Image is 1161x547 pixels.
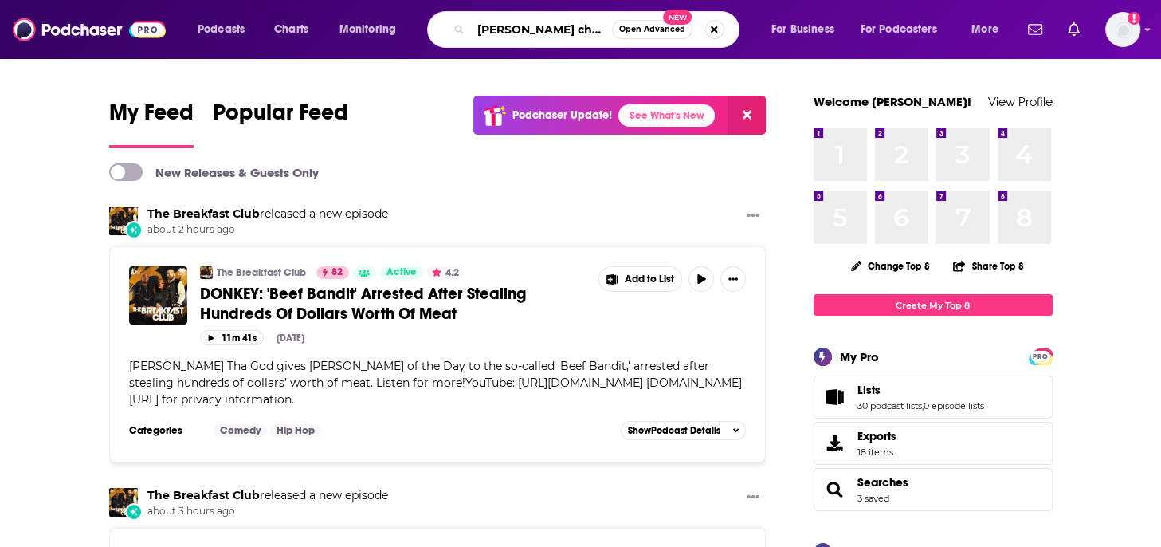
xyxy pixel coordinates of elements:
[599,267,682,291] button: Show More Button
[720,266,746,292] button: Show More Button
[771,18,834,41] span: For Business
[125,221,143,238] div: New Episode
[1128,12,1140,25] svg: Add a profile image
[147,488,388,503] h3: released a new episode
[386,265,417,281] span: Active
[1105,12,1140,47] button: Show profile menu
[628,425,720,436] span: Show Podcast Details
[270,424,321,437] a: Hip Hop
[427,266,464,279] button: 4.2
[814,376,1053,419] span: Lists
[200,284,587,324] a: DONKEY: 'Beef Bandit' Arrested After Stealing Hundreds Of Dollars Worth Of Meat
[200,284,526,324] span: DONKEY: 'Beef Bandit' Arrested After Stealing Hundreds Of Dollars Worth Of Meat
[274,18,308,41] span: Charts
[471,17,612,42] input: Search podcasts, credits, & more...
[740,488,766,508] button: Show More Button
[109,99,194,148] a: My Feed
[1022,16,1049,43] a: Show notifications dropdown
[857,429,896,443] span: Exports
[147,207,260,221] a: The Breakfast Club
[857,475,908,490] a: Searches
[1031,350,1050,362] a: PRO
[740,207,766,226] button: Show More Button
[109,163,319,181] a: New Releases & Guests Only
[840,349,879,364] div: My Pro
[971,18,998,41] span: More
[814,422,1053,465] a: Exports
[819,386,851,408] a: Lists
[339,18,396,41] span: Monitoring
[129,359,742,407] span: [PERSON_NAME] Tha God gives [PERSON_NAME] of the Day to the so-called 'Beef Bandit,' arrested aft...
[186,17,265,42] button: open menu
[129,424,201,437] h3: Categories
[147,488,260,502] a: The Breakfast Club
[814,468,1053,511] span: Searches
[512,108,612,122] p: Podchaser Update!
[760,17,854,42] button: open menu
[819,478,851,501] a: Searches
[960,17,1018,42] button: open menu
[380,266,423,279] a: Active
[125,503,143,521] div: New Episode
[442,11,755,48] div: Search podcasts, credits, & more...
[213,99,348,136] span: Popular Feed
[147,207,388,222] h3: released a new episode
[328,17,417,42] button: open menu
[213,99,348,148] a: Popular Feed
[857,383,881,397] span: Lists
[841,256,940,276] button: Change Top 8
[857,447,896,458] span: 18 items
[200,330,264,345] button: 11m 41s
[331,265,343,281] span: 82
[1105,12,1140,47] span: Logged in as TaraKennedy
[200,266,213,279] img: The Breakfast Club
[612,20,692,39] button: Open AdvancedNew
[264,17,318,42] a: Charts
[619,26,685,33] span: Open Advanced
[618,104,715,127] a: See What's New
[819,432,851,455] span: Exports
[814,294,1053,316] a: Create My Top 8
[621,421,747,440] button: ShowPodcast Details
[316,266,349,279] a: 82
[857,493,889,504] a: 3 saved
[663,10,692,25] span: New
[814,94,971,109] a: Welcome [PERSON_NAME]!
[109,488,138,517] img: The Breakfast Club
[1031,351,1050,363] span: PRO
[277,333,304,344] div: [DATE]
[1061,16,1086,43] a: Show notifications dropdown
[952,250,1024,281] button: Share Top 8
[922,400,924,411] span: ,
[217,266,306,279] a: The Breakfast Club
[857,400,922,411] a: 30 podcast lists
[147,505,388,518] span: about 3 hours ago
[861,18,937,41] span: For Podcasters
[129,266,187,325] img: DONKEY: 'Beef Bandit' Arrested After Stealing Hundreds Of Dollars Worth Of Meat
[198,18,245,41] span: Podcasts
[214,424,267,437] a: Comedy
[988,94,1053,109] a: View Profile
[147,223,388,237] span: about 2 hours ago
[1105,12,1140,47] img: User Profile
[924,400,984,411] a: 0 episode lists
[625,273,674,285] span: Add to List
[109,99,194,136] span: My Feed
[857,383,984,397] a: Lists
[850,17,960,42] button: open menu
[13,14,166,45] img: Podchaser - Follow, Share and Rate Podcasts
[109,207,138,235] img: The Breakfast Club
